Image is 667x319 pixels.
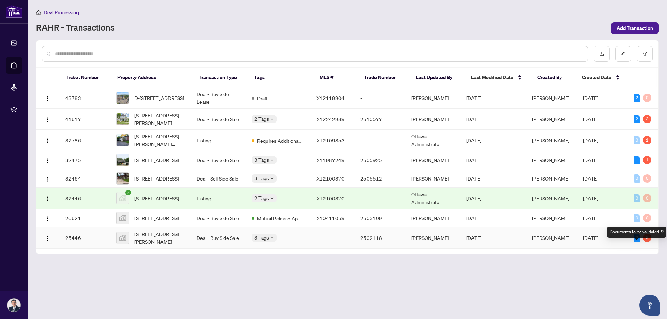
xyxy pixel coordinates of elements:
[316,195,345,201] span: X12100370
[191,87,246,109] td: Deal - Buy Side Lease
[60,169,111,188] td: 32464
[45,96,50,101] img: Logo
[532,195,569,201] span: [PERSON_NAME]
[257,215,302,222] span: Mutual Release Approved
[254,174,269,182] span: 3 Tags
[134,156,179,164] span: [STREET_ADDRESS]
[355,130,406,151] td: -
[410,68,466,87] th: Last Updated By
[634,136,640,144] div: 0
[134,214,179,222] span: [STREET_ADDRESS]
[117,212,129,224] img: thumbnail-img
[532,157,569,163] span: [PERSON_NAME]
[7,299,20,312] img: Profile Icon
[634,194,640,202] div: 0
[117,232,129,244] img: thumbnail-img
[316,95,345,101] span: X12119904
[45,196,50,202] img: Logo
[248,68,314,87] th: Tags
[643,234,651,242] div: 3
[466,175,481,182] span: [DATE]
[42,173,53,184] button: Logo
[607,227,666,238] div: Documents to be validated: 2
[594,46,610,62] button: download
[6,5,22,18] img: logo
[643,115,651,123] div: 3
[532,68,576,87] th: Created By
[406,151,461,169] td: [PERSON_NAME]
[466,95,481,101] span: [DATE]
[134,133,186,148] span: [STREET_ADDRESS][PERSON_NAME][PERSON_NAME]
[643,136,651,144] div: 1
[191,109,246,130] td: Deal - Buy Side Sale
[42,114,53,125] button: Logo
[634,115,640,123] div: 2
[270,236,274,240] span: down
[583,137,598,143] span: [DATE]
[406,209,461,227] td: [PERSON_NAME]
[634,214,640,222] div: 0
[406,169,461,188] td: [PERSON_NAME]
[270,158,274,162] span: down
[314,68,359,87] th: MLS #
[60,188,111,209] td: 32446
[576,68,628,87] th: Created Date
[117,134,129,146] img: thumbnail-img
[60,109,111,130] td: 41617
[466,137,481,143] span: [DATE]
[316,175,345,182] span: X12100370
[134,194,179,202] span: [STREET_ADDRESS]
[532,137,569,143] span: [PERSON_NAME]
[42,193,53,204] button: Logo
[254,156,269,164] span: 3 Tags
[191,188,246,209] td: Listing
[45,138,50,144] img: Logo
[134,175,179,182] span: [STREET_ADDRESS]
[42,154,53,166] button: Logo
[191,151,246,169] td: Deal - Buy Side Sale
[355,209,406,227] td: 2503109
[134,94,184,102] span: D-[STREET_ADDRESS]
[270,196,274,200] span: down
[270,177,274,180] span: down
[406,188,461,209] td: Ottawa Administrator
[254,115,269,123] span: 2 Tags
[466,235,481,241] span: [DATE]
[355,169,406,188] td: 2505512
[359,68,410,87] th: Trade Number
[643,214,651,222] div: 0
[60,130,111,151] td: 32786
[254,194,269,202] span: 2 Tags
[406,130,461,151] td: Ottawa Administrator
[355,87,406,109] td: -
[60,151,111,169] td: 32475
[406,109,461,130] td: [PERSON_NAME]
[406,227,461,249] td: [PERSON_NAME]
[117,113,129,125] img: thumbnail-img
[611,22,659,34] button: Add Transaction
[637,46,653,62] button: filter
[642,51,647,56] span: filter
[583,195,598,201] span: [DATE]
[270,117,274,121] span: down
[45,236,50,241] img: Logo
[257,94,268,102] span: Draft
[634,94,640,102] div: 2
[44,9,79,16] span: Deal Processing
[466,157,481,163] span: [DATE]
[45,216,50,221] img: Logo
[599,51,604,56] span: download
[621,51,626,56] span: edit
[532,116,569,122] span: [PERSON_NAME]
[406,87,461,109] td: [PERSON_NAME]
[583,235,598,241] span: [DATE]
[42,212,53,224] button: Logo
[60,68,112,87] th: Ticket Number
[257,137,302,144] span: Requires Additional Docs
[36,10,41,15] span: home
[117,92,129,104] img: thumbnail-img
[583,215,598,221] span: [DATE]
[125,190,131,195] span: check-circle
[583,95,598,101] span: [DATE]
[615,46,631,62] button: edit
